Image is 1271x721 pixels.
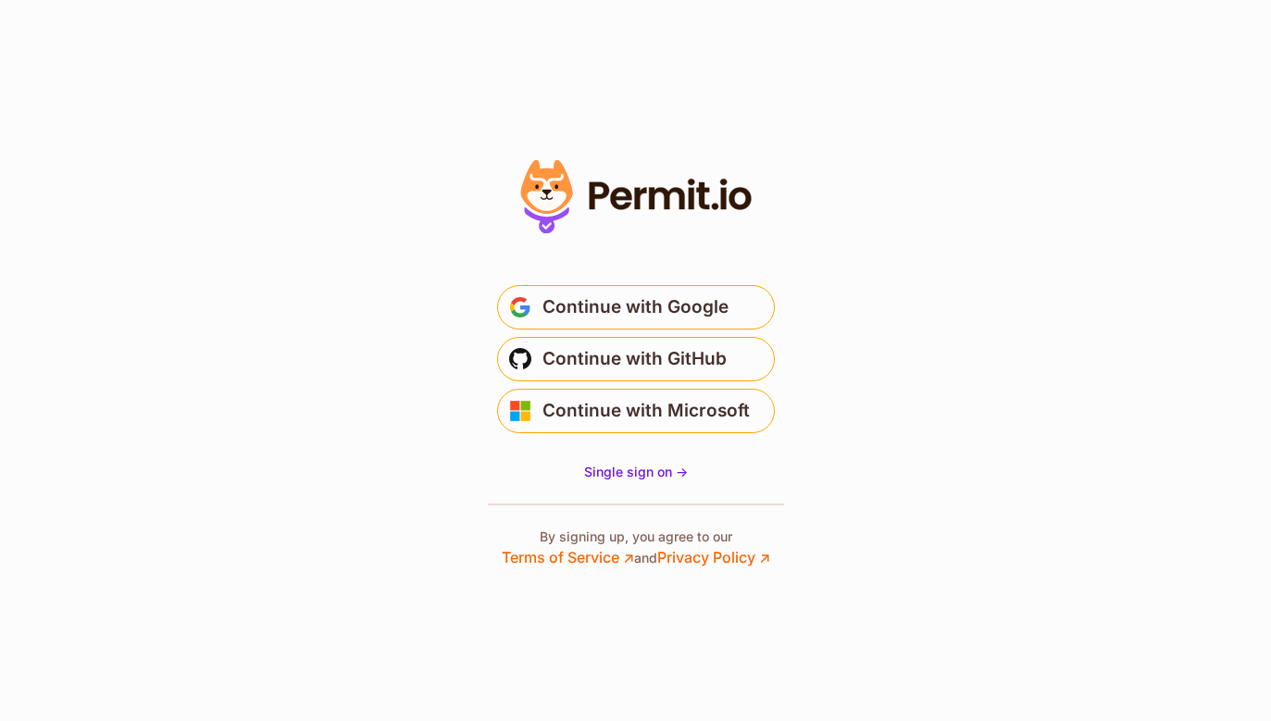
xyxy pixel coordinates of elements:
[497,389,775,433] button: Continue with Microsoft
[542,292,729,322] span: Continue with Google
[502,528,770,568] p: By signing up, you agree to our and
[497,285,775,329] button: Continue with Google
[542,396,750,426] span: Continue with Microsoft
[542,344,727,374] span: Continue with GitHub
[497,337,775,381] button: Continue with GitHub
[657,548,770,566] a: Privacy Policy ↗
[502,548,634,566] a: Terms of Service ↗
[584,464,688,479] span: Single sign on ->
[584,463,688,481] a: Single sign on ->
